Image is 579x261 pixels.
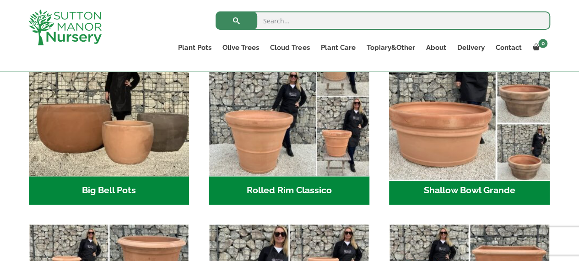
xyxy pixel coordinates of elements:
h2: Big Bell Pots [29,176,189,205]
span: 0 [538,39,547,48]
a: 0 [527,41,550,54]
img: Rolled Rim Classico [209,16,369,177]
img: Shallow Bowl Grande [385,12,553,180]
a: Plant Pots [173,41,217,54]
a: About [420,41,451,54]
a: Plant Care [315,41,361,54]
a: Visit product category Rolled Rim Classico [209,16,369,205]
input: Search... [216,11,550,30]
h2: Rolled Rim Classico [209,176,369,205]
h2: Shallow Bowl Grande [389,176,550,205]
a: Olive Trees [217,41,265,54]
a: Visit product category Shallow Bowl Grande [389,16,550,205]
a: Cloud Trees [265,41,315,54]
a: Delivery [451,41,490,54]
a: Contact [490,41,527,54]
img: logo [28,9,102,45]
a: Visit product category Big Bell Pots [29,16,189,205]
img: Big Bell Pots [29,16,189,177]
a: Topiary&Other [361,41,420,54]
